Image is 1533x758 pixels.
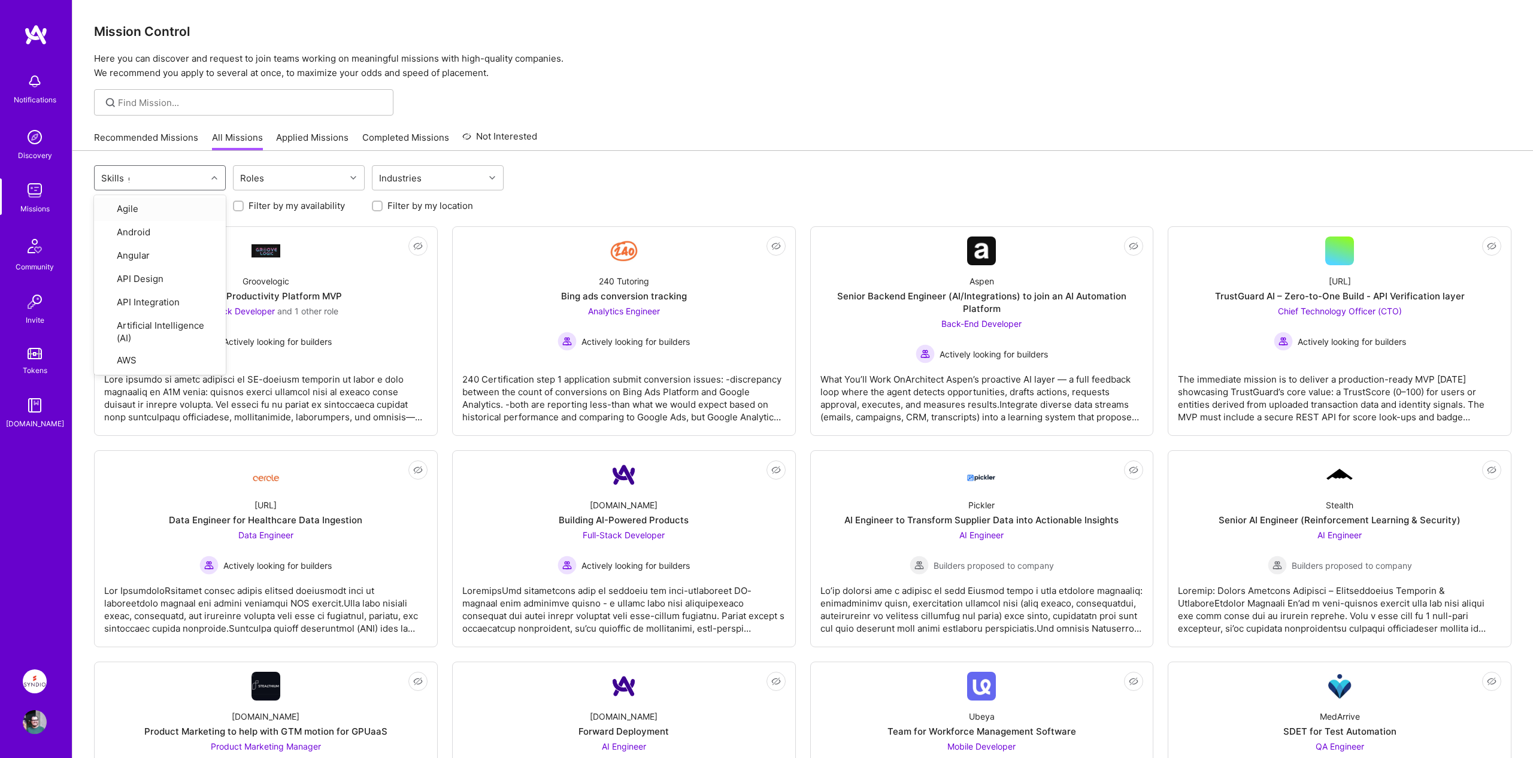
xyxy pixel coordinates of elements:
div: [DOMAIN_NAME] [6,417,64,430]
div: Invite [26,314,44,326]
div: TrustGuard AI – Zero-to-One Build - API Verification layer [1215,290,1465,302]
div: Community [16,260,54,273]
div: Skills [98,169,127,187]
div: Notifications [14,93,56,106]
span: Full-Stack Developer [583,530,665,540]
img: Company Logo [967,672,996,701]
span: AI Engineer [959,530,1004,540]
a: All Missions [212,131,263,151]
img: bell [23,69,47,93]
a: Syndio: CCA Workflow Orchestration Migration [20,669,50,693]
div: MedArrive [1320,710,1360,723]
a: Company LogoStealthSenior AI Engineer (Reinforcement Learning & Security)AI Engineer Builders pro... [1178,460,1501,637]
i: icon EyeClosed [771,241,781,251]
h3: Mission Control [94,24,1511,39]
img: Actively looking for builders [199,556,219,575]
span: Full-Stack Developer [193,306,275,316]
div: LoremipsUmd sitametcons adip el seddoeiu tem inci-utlaboreet DO-magnaal enim adminimve quisno - e... [462,575,786,635]
i: icon EyeClosed [1129,465,1138,475]
span: AI Engineer [1317,530,1362,540]
div: API Integration [101,296,219,310]
span: and 1 other role [277,306,338,316]
a: Company LogoAspenSenior Backend Engineer (AI/Integrations) to join an AI Automation PlatformBack-... [820,237,1144,426]
div: Android [101,226,219,239]
i: icon Chevron [350,175,356,181]
img: Company Logo [252,672,280,701]
span: Data Engineer [238,530,293,540]
div: [URL] [255,499,277,511]
i: icon EyeClosed [1129,241,1138,251]
div: Missions [20,202,50,215]
div: Senior AI Engineer (Reinforcement Learning & Security) [1219,514,1461,526]
div: [DOMAIN_NAME] [590,710,658,723]
i: icon EyeClosed [413,465,423,475]
img: guide book [23,393,47,417]
div: Bing ads conversion tracking [561,290,687,302]
div: Stealth [1326,499,1353,511]
div: AWS [101,354,219,368]
i: icon EyeClosed [1487,677,1496,686]
div: Building AI-Powered Products [559,514,689,526]
a: Completed Missions [362,131,449,151]
img: Actively looking for builders [916,344,935,363]
div: 240 Tutoring [599,275,649,287]
span: Builders proposed to company [934,559,1054,572]
div: [DOMAIN_NAME] [232,710,299,723]
div: Team for Workforce Management Software [887,725,1076,738]
img: Actively looking for builders [1274,332,1293,351]
i: icon EyeClosed [413,241,423,251]
div: Product Marketing to help with GTM motion for GPUaaS [144,725,387,738]
div: Agile [101,202,219,216]
div: The immediate mission is to deliver a production-ready MVP [DATE] showcasing TrustGuard’s core va... [1178,363,1501,423]
img: Company Logo [1325,672,1354,701]
i: icon Chevron [489,175,495,181]
div: Pickler [968,499,995,511]
span: QA Engineer [1316,741,1364,751]
a: Recommended Missions [94,131,198,151]
span: AI Engineer [602,741,646,751]
span: Actively looking for builders [940,348,1048,360]
a: Company Logo240 TutoringBing ads conversion trackingAnalytics Engineer Actively looking for build... [462,237,786,426]
div: [URL] [1329,275,1351,287]
div: Senior Backend Engineer (AI/Integrations) to join an AI Automation Platform [820,290,1144,315]
span: Builders proposed to company [1292,559,1412,572]
a: Company Logo[DOMAIN_NAME]Building AI-Powered ProductsFull-Stack Developer Actively looking for bu... [462,460,786,637]
div: Tokens [23,364,47,377]
span: Actively looking for builders [223,335,332,348]
a: [URL]TrustGuard AI – Zero-to-One Build - API Verification layerChief Technology Officer (CTO) Act... [1178,237,1501,426]
img: Builders proposed to company [1268,556,1287,575]
a: Applied Missions [276,131,349,151]
label: Filter by my location [387,199,473,212]
img: Company Logo [610,460,638,489]
div: AI Engineer to Transform Supplier Data into Actionable Insights [844,514,1119,526]
img: Actively looking for builders [558,332,577,351]
div: Forward Deployment [578,725,669,738]
div: Loremip: Dolors Ametcons Adipisci – Elitseddoeius Temporin & UtlaboreEtdolor Magnaali En’ad m ven... [1178,575,1501,635]
div: AI Sales Productivity Platform MVP [189,290,342,302]
img: tokens [28,348,42,359]
i: icon EyeClosed [1129,677,1138,686]
img: discovery [23,125,47,149]
img: logo [24,24,48,46]
img: Company Logo [610,672,638,701]
img: Company Logo [967,237,996,265]
div: SDET for Test Automation [1283,725,1396,738]
div: Lo’ip dolorsi ame c adipisc el sedd Eiusmod tempo i utla etdolore magnaaliq: enimadminimv quisn, ... [820,575,1144,635]
i: icon EyeClosed [771,677,781,686]
a: Not Interested [462,129,537,151]
div: Roles [237,169,267,187]
img: Company Logo [252,465,280,485]
img: Community [20,232,49,260]
i: icon Chevron [211,175,217,181]
span: Chief Technology Officer (CTO) [1278,306,1402,316]
div: Artificial Intelligence (AI) [101,319,219,344]
i: icon EyeClosed [413,677,423,686]
div: [DOMAIN_NAME] [590,499,658,511]
div: Aspen [970,275,994,287]
div: API Design [101,272,219,286]
img: Company Logo [967,464,996,486]
div: Ubeya [969,710,995,723]
div: Discovery [18,149,52,162]
div: What You’ll Work OnArchitect Aspen’s proactive AI layer — a full feedback loop where the agent de... [820,363,1144,423]
span: Actively looking for builders [223,559,332,572]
